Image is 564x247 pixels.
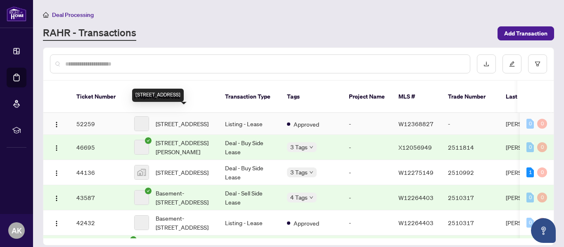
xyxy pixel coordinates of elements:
div: 0 [537,142,547,152]
img: Logo [53,170,60,176]
button: Logo [50,191,63,204]
span: [STREET_ADDRESS] [156,119,209,128]
td: - [342,185,392,210]
button: Logo [50,117,63,130]
span: check-circle [145,137,152,144]
span: 3 Tags [290,167,308,177]
span: [STREET_ADDRESS][PERSON_NAME] [156,138,212,156]
td: - [342,135,392,160]
span: edit [509,61,515,67]
td: [PERSON_NAME] [499,113,561,135]
span: download [483,61,489,67]
div: 0 [537,193,547,202]
td: 2511814 [441,135,499,160]
img: Logo [53,220,60,227]
span: W12275149 [398,169,434,176]
span: down [309,195,313,200]
th: Ticket Number [70,81,128,113]
th: Project Name [342,81,392,113]
td: - [441,113,499,135]
span: filter [535,61,540,67]
th: Property Address [128,81,218,113]
span: 3 Tags [290,142,308,152]
button: Logo [50,141,63,154]
span: Approved [294,219,319,228]
span: AK [12,225,22,236]
div: 0 [537,119,547,129]
span: W12264403 [398,219,434,226]
span: W12368827 [398,120,434,127]
td: Deal - Buy Side Lease [218,135,280,160]
td: [PERSON_NAME] [499,210,561,235]
td: 44136 [70,160,128,185]
th: Tags [280,81,342,113]
td: Listing - Lease [218,113,280,135]
span: Add Transaction [504,27,547,40]
th: Transaction Type [218,81,280,113]
span: W12264403 [398,194,434,201]
td: 46695 [70,135,128,160]
span: home [43,12,49,18]
span: 4 Tags [290,193,308,202]
span: Approved [294,120,319,129]
img: Logo [53,145,60,151]
td: - [342,160,392,185]
span: [STREET_ADDRESS] [156,168,209,177]
button: filter [528,54,547,73]
img: thumbnail-img [135,165,149,179]
td: 52259 [70,113,128,135]
td: [PERSON_NAME] [499,160,561,185]
td: Listing - Lease [218,210,280,235]
span: down [309,170,313,174]
div: 0 [537,167,547,177]
span: Basement-[STREET_ADDRESS] [156,188,212,207]
div: 0 [526,218,534,228]
td: [PERSON_NAME] [499,185,561,210]
td: 43587 [70,185,128,210]
div: 1 [526,167,534,177]
td: Deal - Buy Side Lease [218,160,280,185]
td: Deal - Sell Side Lease [218,185,280,210]
div: 0 [537,218,547,228]
img: logo [7,6,26,21]
img: Logo [53,121,60,128]
th: Trade Number [441,81,499,113]
td: 2510992 [441,160,499,185]
th: MLS # [392,81,441,113]
button: Logo [50,166,63,179]
span: Basement-[STREET_ADDRESS] [156,214,212,232]
div: 0 [526,193,534,202]
td: - [342,113,392,135]
td: 2510317 [441,210,499,235]
span: X12056949 [398,143,432,151]
button: Open asap [531,218,556,243]
div: 0 [526,119,534,129]
div: [STREET_ADDRESS] [132,89,184,102]
button: edit [502,54,521,73]
a: RAHR - Transactions [43,26,136,41]
img: Logo [53,195,60,202]
span: down [309,145,313,149]
button: Add Transaction [498,26,554,40]
span: Deal Processing [52,11,94,19]
td: 42432 [70,210,128,235]
button: Logo [50,216,63,229]
td: 2510317 [441,185,499,210]
td: - [342,210,392,235]
span: check-circle [145,188,152,194]
th: Last Updated By [499,81,561,113]
button: download [477,54,496,73]
div: 0 [526,142,534,152]
td: [PERSON_NAME] [499,135,561,160]
span: check-circle [130,236,137,243]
